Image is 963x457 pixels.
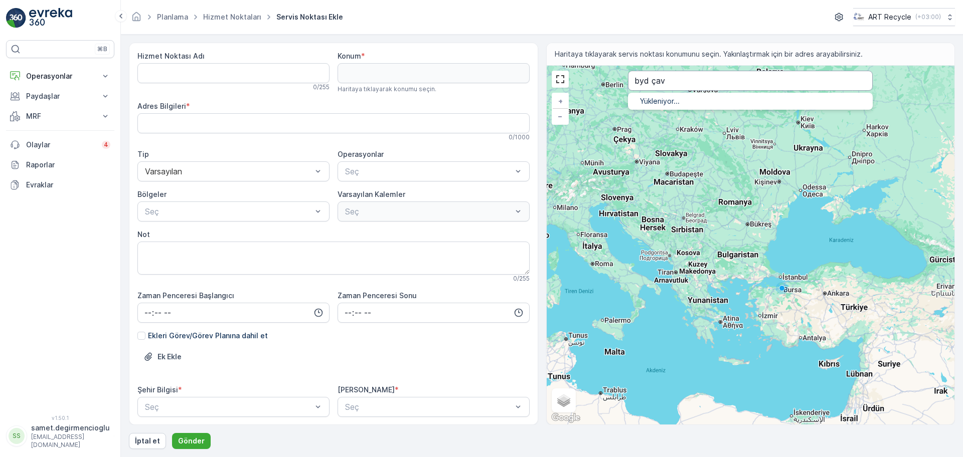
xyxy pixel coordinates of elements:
[137,150,149,158] label: Tip
[137,349,188,365] button: Dosya Yükle
[553,109,568,124] a: Uzaklaştır
[6,86,114,106] button: Paydaşlar
[6,135,114,155] a: Olaylar4
[178,436,205,446] p: Gönder
[640,96,861,106] p: Yükleniyor...
[157,13,188,21] a: Planlama
[104,141,108,149] p: 4
[853,8,955,26] button: ART Recycle(+03:00)
[338,291,417,300] label: Zaman Penceresi Sonu
[6,106,114,126] button: MRF
[853,12,864,23] img: image_23.png
[338,150,384,158] label: Operasyonlar
[203,13,261,21] a: Hizmet Noktaları
[628,71,873,91] input: Adrese göre ara
[553,389,575,411] a: Layers
[274,12,345,22] span: Servis Noktası Ekle
[513,275,530,283] p: 0 / 255
[345,401,512,413] p: Seç
[9,428,25,444] div: SS
[338,52,361,60] label: Konum
[509,133,530,141] p: 0 / 1000
[137,102,186,110] label: Adres Bilgileri
[29,8,72,28] img: logo_light-DOdMpM7g.png
[338,85,436,93] span: Haritaya tıklayarak konumu seçin.
[6,8,26,28] img: logo
[26,71,94,81] p: Operasyonlar
[345,165,512,177] p: Seç
[137,230,150,239] label: Not
[145,401,312,413] p: Seç
[553,94,568,109] a: Yakınlaştır
[558,97,563,105] span: +
[137,385,178,394] label: Şehir Bilgisi
[135,436,160,446] p: İptal et
[26,91,94,101] p: Paydaşlar
[6,415,114,421] span: v 1.50.1
[148,331,268,341] p: Ekleri Görev/Görev Planına dahil et
[6,66,114,86] button: Operasyonlar
[145,205,312,217] p: Seç
[137,52,205,60] label: Hizmet Noktası Adı
[915,13,941,21] p: ( +03:00 )
[131,15,142,24] a: Ana Sayfa
[549,411,582,424] a: Bu bölgeyi Google Haritalar'da açın (yeni pencerede açılır)
[172,433,211,449] button: Gönder
[31,433,110,449] p: [EMAIL_ADDRESS][DOMAIN_NAME]
[31,423,110,433] p: samet.degirmencioglu
[26,180,110,190] p: Evraklar
[97,45,107,53] p: ⌘B
[6,155,114,175] a: Raporlar
[6,423,114,449] button: SSsamet.degirmencioglu[EMAIL_ADDRESS][DOMAIN_NAME]
[129,433,166,449] button: İptal et
[558,112,563,120] span: −
[137,190,167,198] label: Bölgeler
[26,111,94,121] p: MRF
[6,175,114,195] a: Evraklar
[553,72,568,87] a: View Fullscreen
[338,385,395,394] label: [PERSON_NAME]
[26,160,110,170] p: Raporlar
[338,190,405,198] label: Varsayılan Kalemler
[137,291,234,300] label: Zaman Penceresi Başlangıcı
[313,83,330,91] p: 0 / 255
[26,140,96,150] p: Olaylar
[868,12,911,22] p: ART Recycle
[157,352,182,362] p: Ek Ekle
[555,49,863,59] span: Haritaya tıklayarak servis noktası konumunu seçin. Yakınlaştırmak için bir adres arayabilirsiniz.
[628,93,873,110] ul: Menu
[549,411,582,424] img: Google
